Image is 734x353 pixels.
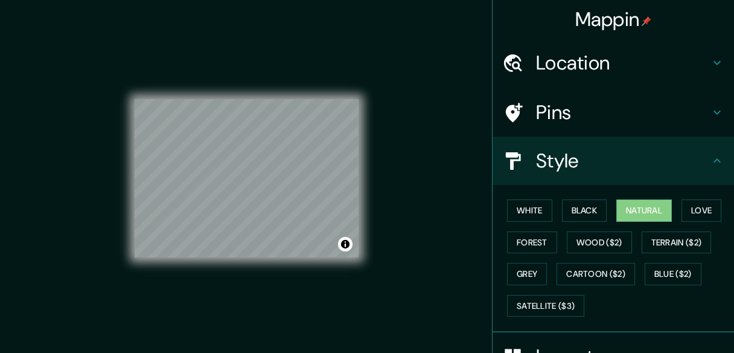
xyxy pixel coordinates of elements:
button: Black [562,199,607,222]
h4: Location [536,51,710,75]
button: Grey [507,263,547,285]
button: Toggle attribution [338,237,353,251]
button: Cartoon ($2) [557,263,635,285]
button: Satellite ($3) [507,295,584,317]
button: Forest [507,232,557,254]
button: White [507,199,552,222]
button: Wood ($2) [567,232,632,254]
canvas: Map [135,99,359,257]
button: Love [681,199,721,222]
h4: Pins [536,100,710,125]
div: Location [493,39,734,87]
button: Blue ($2) [645,263,701,285]
button: Natural [616,199,672,222]
iframe: Help widget launcher [627,306,721,340]
div: Style [493,137,734,185]
img: pin-icon.png [642,16,651,26]
button: Terrain ($2) [642,232,712,254]
h4: Mappin [575,7,652,31]
div: Pins [493,88,734,137]
h4: Style [536,149,710,173]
